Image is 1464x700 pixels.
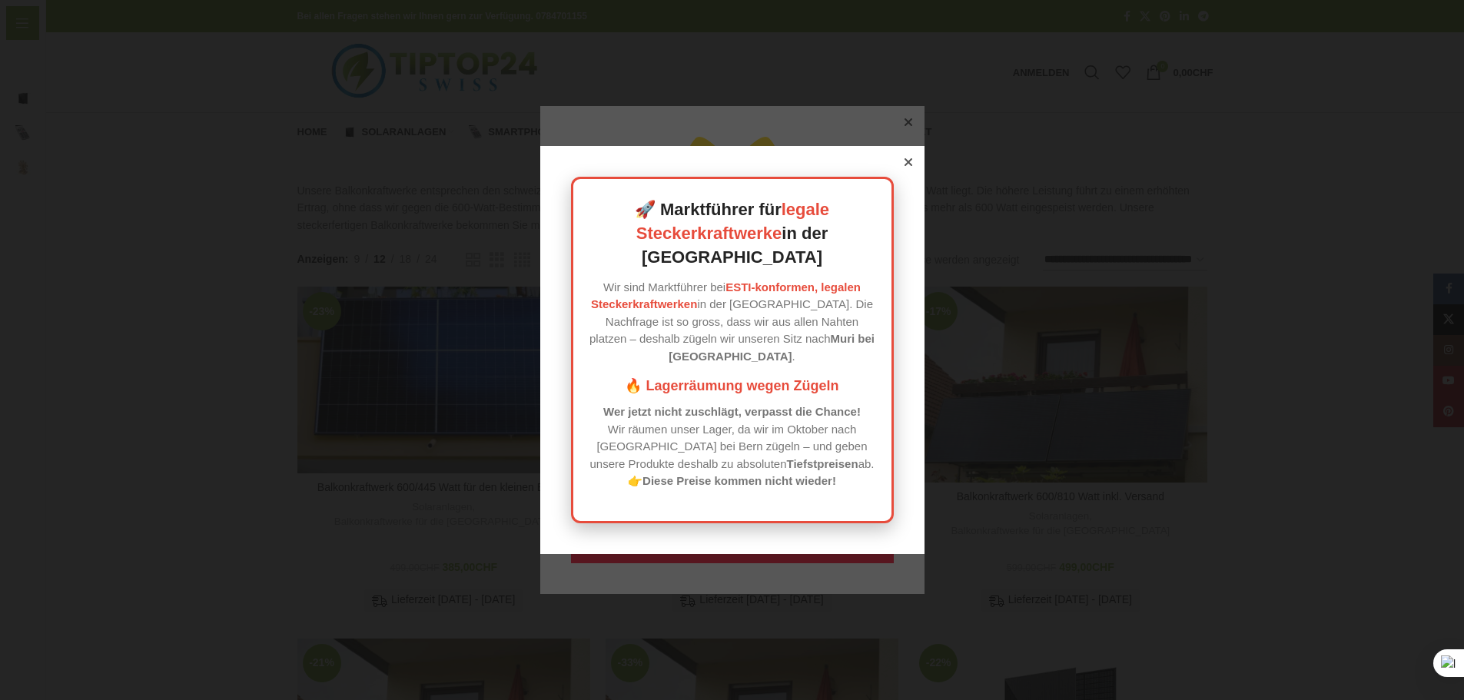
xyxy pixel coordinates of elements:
[787,457,858,470] strong: Tiefstpreisen
[642,474,836,487] strong: Diese Preise kommen nicht wieder!
[589,279,876,366] p: Wir sind Marktführer bei in der [GEOGRAPHIC_DATA]. Die Nachfrage ist so gross, dass wir aus allen...
[591,280,861,311] a: ESTI-konformen, legalen Steckerkraftwerken
[636,200,829,243] a: legale Steckerkraftwerke
[589,377,876,396] h3: 🔥 Lagerräumung wegen Zügeln
[603,405,861,418] strong: Wer jetzt nicht zuschlägt, verpasst die Chance!
[589,403,876,490] p: Wir räumen unser Lager, da wir im Oktober nach [GEOGRAPHIC_DATA] bei Bern zügeln – und geben unse...
[589,198,876,269] h2: 🚀 Marktführer für in der [GEOGRAPHIC_DATA]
